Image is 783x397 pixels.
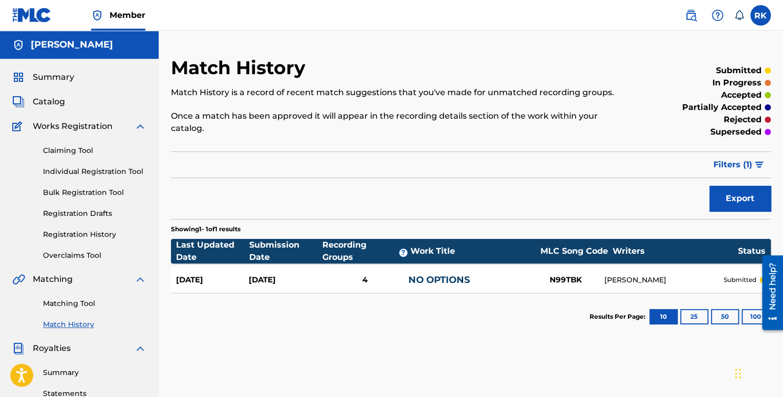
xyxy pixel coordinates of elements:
div: 4 [321,274,408,286]
span: ? [399,249,407,257]
button: 100 [742,309,770,324]
p: Results Per Page: [590,312,648,321]
span: Royalties [33,342,71,355]
div: Notifications [734,10,744,20]
p: submitted [724,275,756,284]
a: Individual Registration Tool [43,166,146,177]
div: Submission Date [249,239,322,263]
img: Royalties [12,342,25,355]
a: SummarySummary [12,71,74,83]
iframe: Resource Center [754,251,783,334]
img: help [711,9,724,21]
div: Status [738,245,766,257]
img: expand [134,342,146,355]
img: MLC Logo [12,8,52,23]
p: Showing 1 - 1 of 1 results [171,225,241,234]
div: Help [707,5,728,26]
p: Match History is a record of recent match suggestions that you've made for unmatched recording gr... [171,86,633,99]
a: Overclaims Tool [43,250,146,261]
div: MLC Song Code [536,245,613,257]
a: Registration Drafts [43,208,146,219]
p: rejected [724,114,762,126]
button: 50 [711,309,739,324]
h5: Richman Kaskombe [31,39,113,51]
h2: Match History [171,56,311,79]
div: User Menu [750,5,771,26]
div: Drag [735,358,741,389]
a: Summary [43,367,146,378]
img: expand [134,120,146,133]
div: Writers [613,245,738,257]
p: superseded [710,126,762,138]
img: expand [134,273,146,285]
img: Catalog [12,96,25,108]
a: NO OPTIONS [408,274,470,285]
button: Filters (1) [707,152,771,178]
span: Filters ( 1 ) [713,159,752,171]
p: partially accepted [682,101,762,114]
img: Top Rightsholder [91,9,103,21]
div: N99TBK [528,274,604,286]
p: in progress [712,77,762,89]
button: Export [709,186,771,211]
img: Works Registration [12,120,26,133]
button: 10 [649,309,678,324]
a: Registration History [43,229,146,240]
span: Matching [33,273,73,285]
a: CatalogCatalog [12,96,65,108]
img: Accounts [12,39,25,51]
a: Public Search [681,5,701,26]
img: Summary [12,71,25,83]
span: Catalog [33,96,65,108]
iframe: Chat Widget [732,348,783,397]
a: Match History [43,319,146,330]
p: Once a match has been approved it will appear in the recording details section of the work within... [171,110,633,135]
a: Matching Tool [43,298,146,309]
span: Summary [33,71,74,83]
span: Works Registration [33,120,113,133]
div: [PERSON_NAME] [604,275,724,285]
img: search [685,9,697,21]
div: Work Title [410,245,536,257]
p: submitted [716,64,762,77]
p: accepted [721,89,762,101]
div: Last Updated Date [176,239,249,263]
div: Recording Groups [322,239,410,263]
img: filter [755,162,764,168]
div: [DATE] [249,274,321,286]
span: Member [110,9,145,21]
a: Bulk Registration Tool [43,187,146,198]
div: [DATE] [176,274,249,286]
img: Matching [12,273,25,285]
a: Claiming Tool [43,145,146,156]
button: 25 [680,309,708,324]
